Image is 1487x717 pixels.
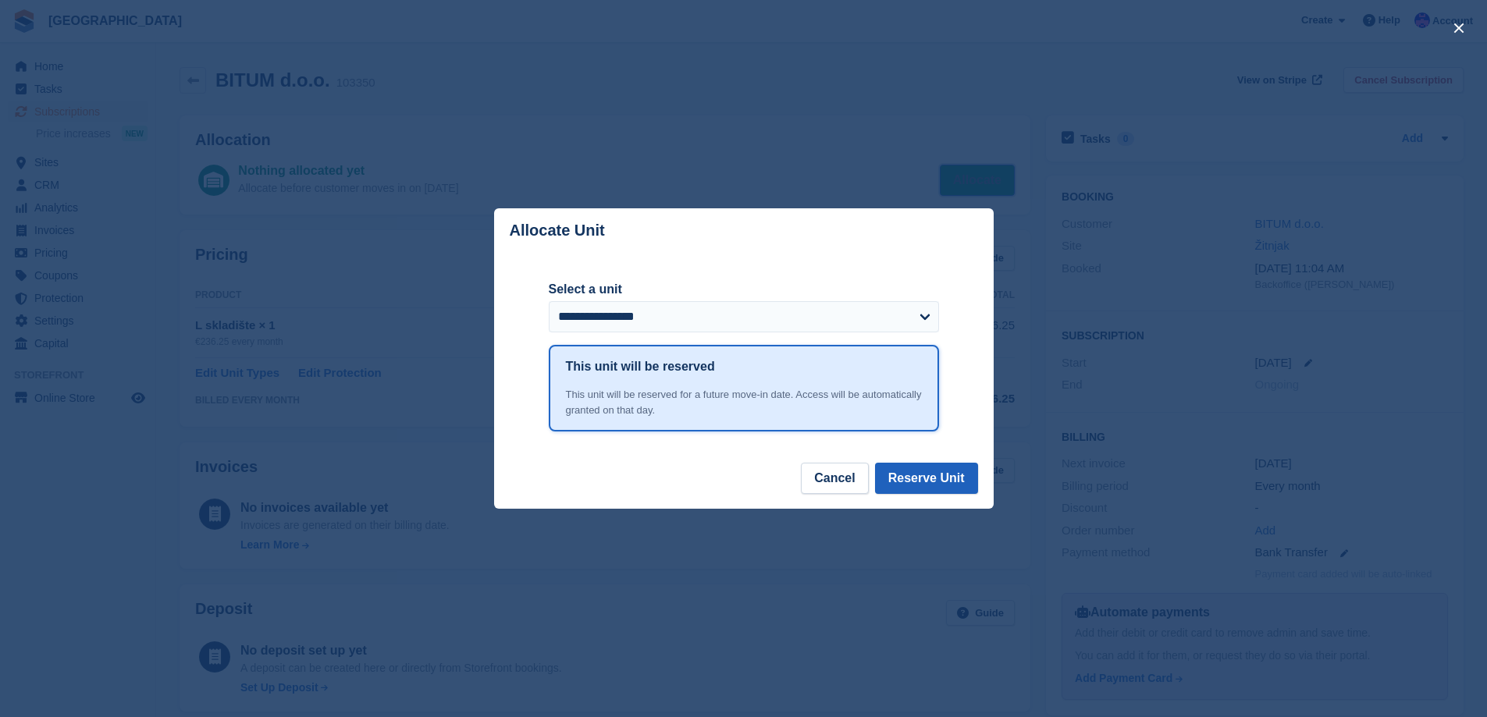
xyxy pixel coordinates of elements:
label: Select a unit [549,280,939,299]
button: Reserve Unit [875,463,978,494]
div: This unit will be reserved for a future move-in date. Access will be automatically granted on tha... [566,387,922,417]
p: Allocate Unit [510,222,605,240]
button: Cancel [801,463,868,494]
h1: This unit will be reserved [566,357,715,376]
button: close [1446,16,1471,41]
